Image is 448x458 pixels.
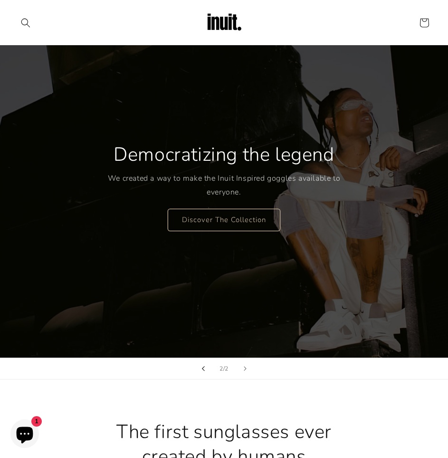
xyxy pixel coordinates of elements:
[15,12,36,33] summary: Search
[95,172,353,199] p: We created a way to make the Inuit Inspired goggles available to everyone.
[225,364,229,373] span: 2
[168,208,280,231] a: Discover The Collection
[223,364,225,373] span: /
[235,358,256,379] button: Next slide
[205,4,243,42] img: Inuit Logo
[193,358,214,379] button: Previous slide
[114,142,334,167] h2: Democratizing the legend
[219,364,223,373] span: 2
[8,419,42,450] inbox-online-store-chat: Shopify online store chat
